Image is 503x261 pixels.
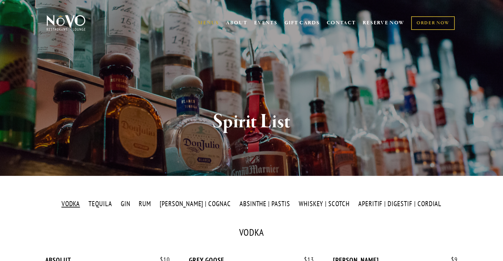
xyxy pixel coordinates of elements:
[58,199,84,209] label: VODKA
[45,15,87,31] img: Novo Restaurant &amp; Lounge
[295,199,353,209] label: WHISKEY | SCOTCH
[254,20,277,26] a: EVENTS
[327,17,356,29] a: CONTACT
[226,20,248,26] a: ABOUT
[85,199,116,209] label: TEQUILA
[117,199,134,209] label: GIN
[45,228,458,237] div: VODKA
[156,199,235,209] label: [PERSON_NAME] | COGNAC
[355,199,445,209] label: APERITIF | DIGESTIF | CORDIAL
[198,20,219,26] a: MENUS
[284,17,320,29] a: GIFT CARDS
[411,16,455,30] a: ORDER NOW
[58,111,445,133] h1: Spirit List
[236,199,293,209] label: ABSINTHE | PASTIS
[135,199,155,209] label: RUM
[363,17,405,29] a: RESERVE NOW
